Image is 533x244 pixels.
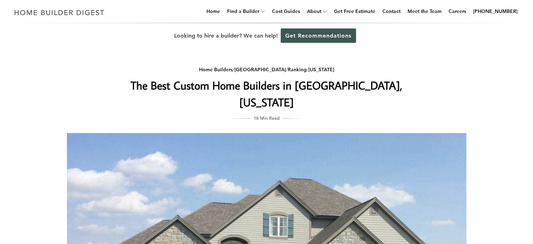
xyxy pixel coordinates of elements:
a: [GEOGRAPHIC_DATA] [234,66,286,73]
a: Get Recommendations [281,28,356,43]
div: / / / [127,65,406,74]
span: 18 Min Read [254,114,280,122]
h1: The Best Custom Home Builders in [GEOGRAPHIC_DATA], [US_STATE] [127,77,406,111]
a: [US_STATE] [308,66,334,73]
a: Home Builders [199,66,233,73]
a: Ranking [288,66,307,73]
img: Home Builder Digest [11,6,108,19]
